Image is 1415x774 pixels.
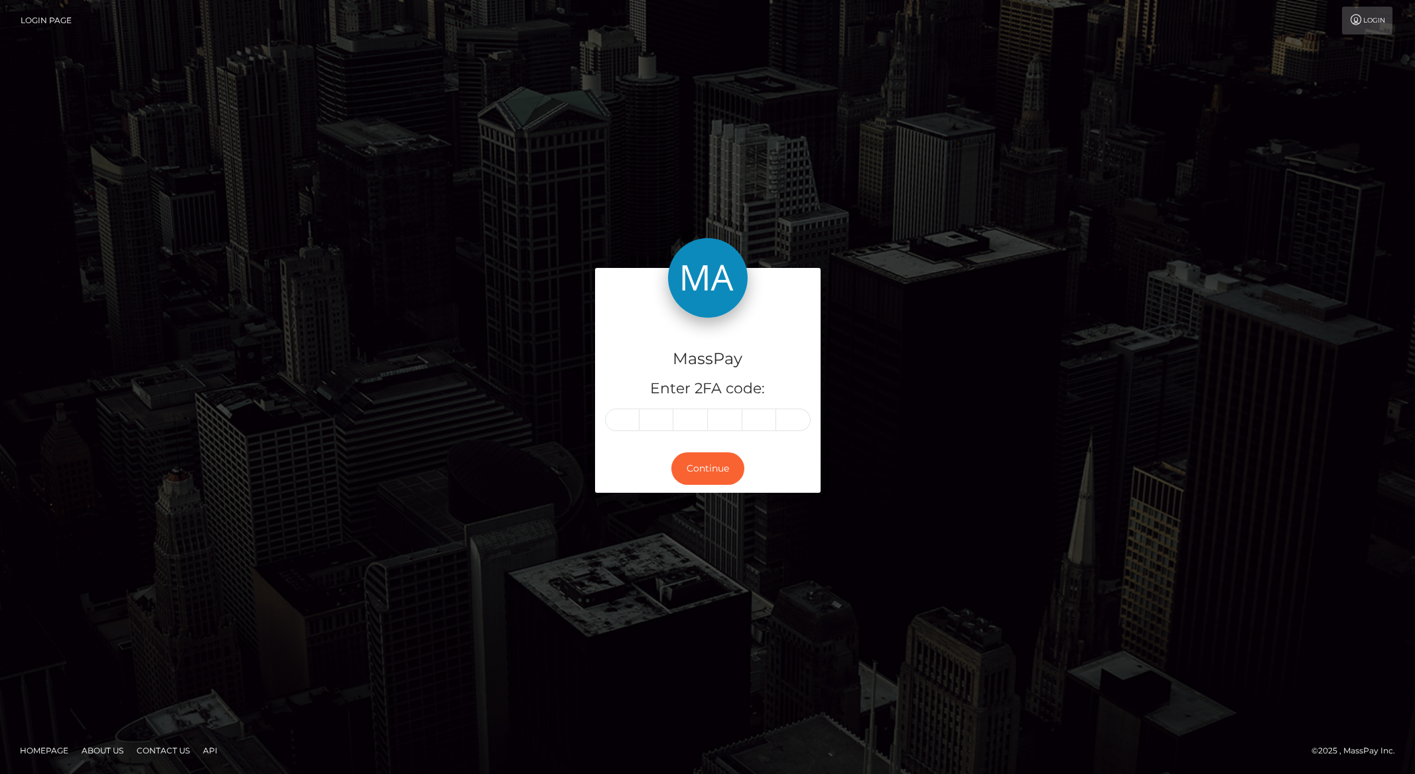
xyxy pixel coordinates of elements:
[76,740,129,761] a: About Us
[15,740,74,761] a: Homepage
[605,348,811,371] h4: MassPay
[671,452,744,485] button: Continue
[131,740,195,761] a: Contact Us
[21,7,72,34] a: Login Page
[1342,7,1392,34] a: Login
[605,379,811,399] h5: Enter 2FA code:
[668,238,748,318] img: MassPay
[1312,743,1405,758] div: © 2025 , MassPay Inc.
[198,740,223,761] a: API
